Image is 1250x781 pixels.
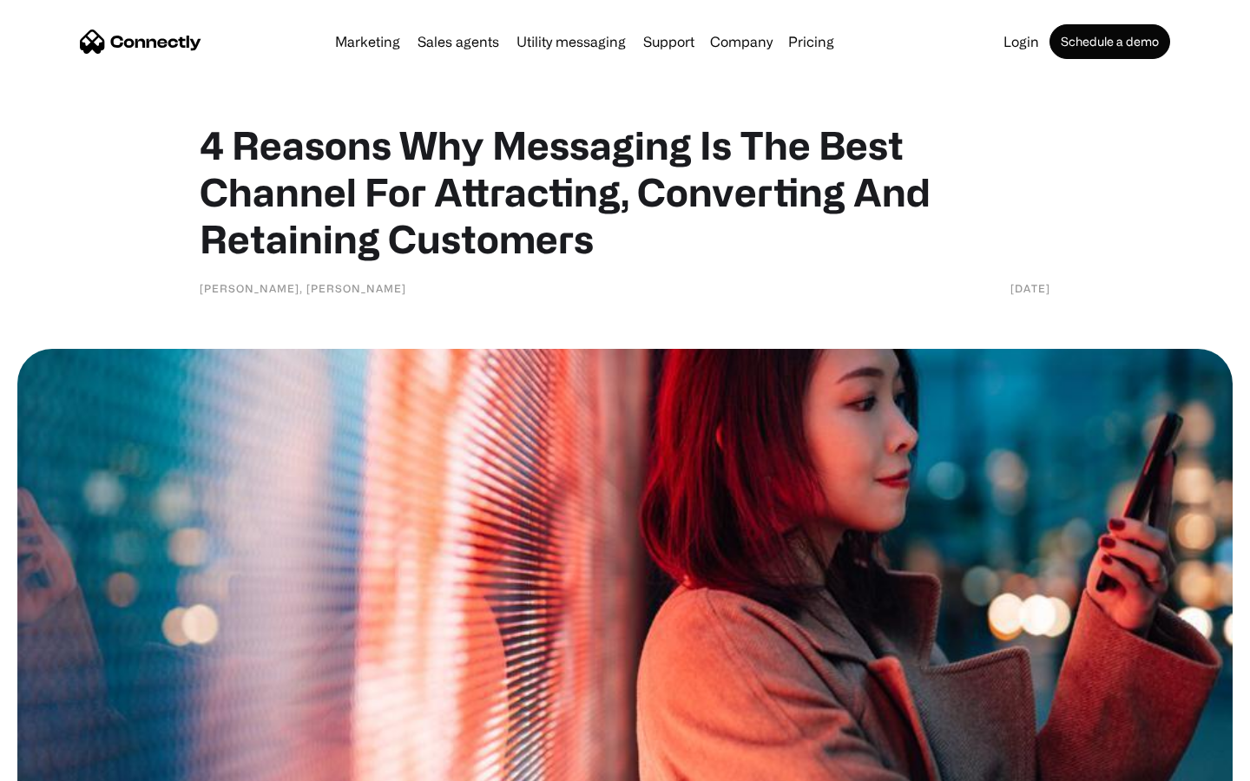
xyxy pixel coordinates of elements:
h1: 4 Reasons Why Messaging Is The Best Channel For Attracting, Converting And Retaining Customers [200,121,1050,262]
a: Utility messaging [510,35,633,49]
div: Company [705,30,778,54]
div: [DATE] [1010,279,1050,297]
ul: Language list [35,751,104,775]
a: Pricing [781,35,841,49]
a: Support [636,35,701,49]
a: Login [997,35,1046,49]
div: [PERSON_NAME], [PERSON_NAME] [200,279,406,297]
div: Company [710,30,773,54]
a: home [80,29,201,55]
a: Schedule a demo [1049,24,1170,59]
aside: Language selected: English [17,751,104,775]
a: Marketing [328,35,407,49]
a: Sales agents [411,35,506,49]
